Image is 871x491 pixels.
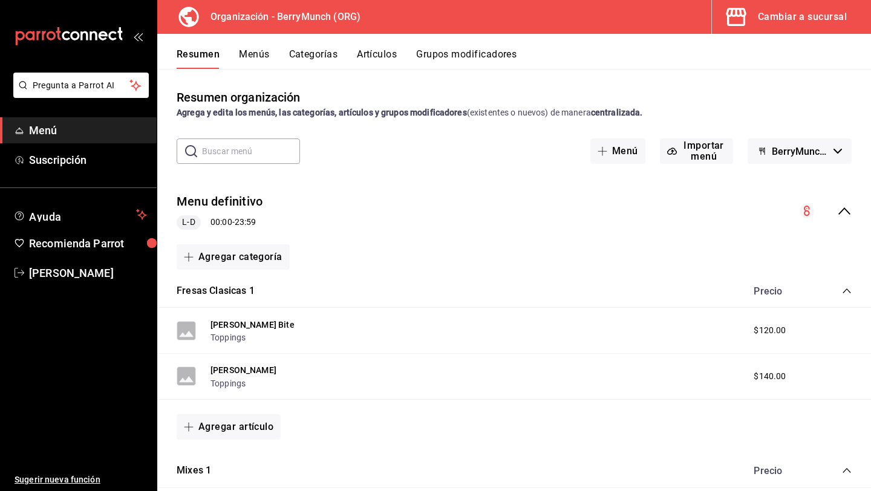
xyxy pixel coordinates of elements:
[177,244,290,270] button: Agregar categoría
[210,331,246,343] button: Toppings
[210,377,246,389] button: Toppings
[357,48,397,69] button: Artículos
[29,265,147,281] span: [PERSON_NAME]
[416,48,517,69] button: Grupos modificadores
[29,152,147,168] span: Suscripción
[177,48,871,69] div: navigation tabs
[177,464,211,478] button: Mixes 1
[29,235,147,252] span: Recomienda Parrot
[177,106,852,119] div: (existentes o nuevos) de manera
[177,216,200,229] span: L-D
[157,183,871,239] div: collapse-menu-row
[742,285,819,297] div: Precio
[202,139,300,163] input: Buscar menú
[177,284,255,298] button: Fresas Clasicas 1
[772,146,829,157] span: BerryMunch - Borrador
[591,108,643,117] strong: centralizada.
[201,10,360,24] h3: Organización - BerryMunch (ORG)
[210,364,276,376] button: [PERSON_NAME]
[239,48,269,69] button: Menús
[742,465,819,476] div: Precio
[33,79,130,92] span: Pregunta a Parrot AI
[842,286,852,296] button: collapse-category-row
[15,473,147,486] span: Sugerir nueva función
[13,73,149,98] button: Pregunta a Parrot AI
[177,108,467,117] strong: Agrega y edita los menús, las categorías, artículos y grupos modificadores
[177,215,263,230] div: 00:00 - 23:59
[177,48,220,69] button: Resumen
[177,88,301,106] div: Resumen organización
[133,31,143,41] button: open_drawer_menu
[289,48,338,69] button: Categorías
[590,138,645,164] button: Menú
[29,207,131,222] span: Ayuda
[660,138,733,164] button: Importar menú
[177,414,281,440] button: Agregar artículo
[8,88,149,100] a: Pregunta a Parrot AI
[754,370,786,383] span: $140.00
[758,8,847,25] div: Cambiar a sucursal
[842,466,852,475] button: collapse-category-row
[754,324,786,337] span: $120.00
[177,193,263,210] button: Menu definitivo
[29,122,147,138] span: Menú
[210,319,295,331] button: [PERSON_NAME] Bite
[748,138,852,164] button: BerryMunch - Borrador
